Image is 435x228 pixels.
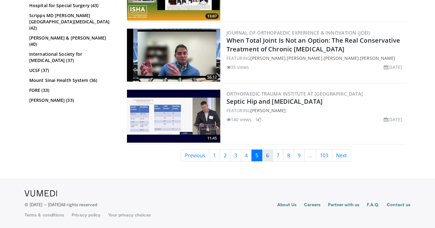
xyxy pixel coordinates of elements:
[61,202,97,207] span: All rights reserved
[294,150,305,161] a: 9
[332,150,351,161] a: Next
[227,55,405,61] div: FEATURING , , ,
[25,190,57,197] img: VuMedi Logo
[316,150,332,161] a: 103
[127,29,220,82] a: 56:12
[29,87,115,93] a: FORE (33)
[227,97,323,106] a: Septic Hip and [MEDICAL_DATA]
[108,212,151,218] a: Your privacy choices
[384,64,402,70] li: [DATE]
[205,135,219,141] span: 11:45
[227,36,400,53] a: When Total Joint Is Not an Option: The Real Conservative Treatment of Chronic [MEDICAL_DATA]
[181,150,209,161] a: Previous
[241,150,252,161] a: 4
[324,55,359,61] a: [PERSON_NAME]
[25,202,97,208] p: © [DATE] – [DATE]
[127,90,220,143] a: 11:45
[227,64,249,70] li: 35 views
[220,150,231,161] a: 2
[250,107,286,113] a: [PERSON_NAME]
[29,2,115,9] a: Hospital for Special Surgery (43)
[384,116,402,123] li: [DATE]
[304,202,320,209] a: Careers
[250,55,286,61] a: [PERSON_NAME]
[205,74,219,80] span: 56:12
[283,150,294,161] a: 8
[287,55,322,61] a: [PERSON_NAME]
[72,212,101,218] a: Privacy policy
[227,30,370,36] a: Journal of Orthopaedic Experience & Innovation (JOEI)
[277,202,297,209] a: About Us
[360,55,395,61] a: [PERSON_NAME]
[230,150,241,161] a: 3
[25,212,64,218] a: Terms & conditions
[29,97,115,103] a: [PERSON_NAME] (33)
[328,202,359,209] a: Partner with us
[205,13,219,19] span: 13:07
[367,202,379,209] a: F.A.Q.
[251,150,262,161] a: 5
[262,150,273,161] a: 6
[29,67,115,74] a: UCSF (37)
[29,12,115,31] a: Scripps MD [PERSON_NAME][GEOGRAPHIC_DATA][MEDICAL_DATA] (42)
[387,202,410,209] a: Contact us
[127,90,220,143] img: 2f3473a7-2785-414d-8598-3564b851aec7.300x170_q85_crop-smart_upscale.jpg
[209,150,220,161] a: 1
[127,29,220,82] img: c1ee7739-0752-476e-ad53-bdb95bb7ebba.300x170_q85_crop-smart_upscale.jpg
[227,107,405,114] div: FEATURING
[29,77,115,83] a: Mount Sinai Health System (36)
[126,150,406,161] nav: Search results pages
[227,91,363,97] a: Orthopaedic Trauma Institute at [GEOGRAPHIC_DATA]
[29,51,115,64] a: International Society for [MEDICAL_DATA] (37)
[273,150,283,161] a: 7
[255,116,261,123] li: 1
[29,35,115,47] a: [PERSON_NAME] & [PERSON_NAME] (40)
[227,116,251,123] li: 140 views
